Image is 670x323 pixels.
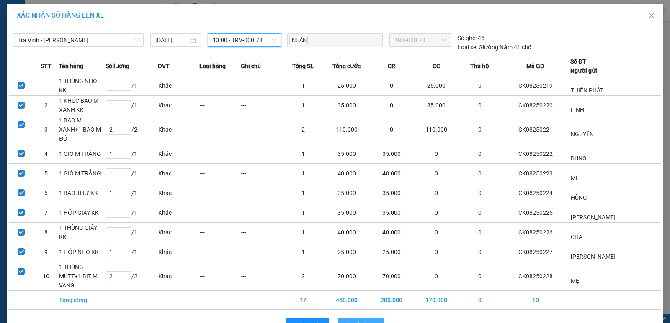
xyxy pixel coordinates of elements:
td: 25.000 [369,242,414,262]
span: 0908811935 - [3,45,56,53]
td: 0 [459,96,500,115]
td: 10 [500,291,570,310]
td: Khác [158,183,199,203]
td: Khác [158,262,199,291]
span: Số ghế: [458,33,477,43]
td: CK08250225 [500,203,570,223]
td: --- [199,76,241,96]
span: CHA [571,234,582,240]
span: VP [PERSON_NAME] ([GEOGRAPHIC_DATA]) [3,28,84,44]
td: / 1 [106,144,158,164]
td: 35.000 [324,144,369,164]
td: --- [199,164,241,183]
td: 70.000 [324,262,369,291]
td: CK08250223 [500,164,570,183]
td: 0 [459,262,500,291]
td: 1 [283,76,324,96]
span: DUNG [571,155,587,162]
span: NHÀN [289,36,308,45]
td: --- [199,223,241,242]
td: 5 [34,164,59,183]
span: BÔI [45,45,56,53]
span: STT [41,61,52,71]
td: 3 [34,115,59,144]
td: 1 THÙNG GIẤY KK [59,223,105,242]
td: 0 [459,223,500,242]
span: 13:00 - TRV-000.78 [213,34,276,46]
td: / 1 [106,183,158,203]
span: XÁC NHẬN SỐ HÀNG LÊN XE [17,11,104,19]
span: CC [433,61,440,71]
td: --- [241,96,282,115]
button: Close [640,4,663,28]
td: Khác [158,115,199,144]
span: ĐVT [158,61,170,71]
td: --- [241,223,282,242]
td: Khác [158,223,199,242]
span: GIAO: [3,54,20,62]
td: 0 [414,144,459,164]
td: --- [199,115,241,144]
td: 1 [283,96,324,115]
td: 0 [459,242,500,262]
td: --- [241,242,282,262]
td: 0 [414,262,459,291]
td: Khác [158,164,199,183]
td: 35.000 [414,96,459,115]
span: Tên hàng [59,61,83,71]
span: MẸ [571,175,579,181]
td: 1 [283,223,324,242]
td: 2 [283,115,324,144]
td: 40.000 [369,223,414,242]
td: 25.000 [324,76,369,96]
td: 1 BAO M XANH+1 BAO M ĐỎ [59,115,105,144]
td: 450.000 [324,291,369,310]
input: 12/08/2025 [155,36,188,45]
td: --- [199,183,241,203]
td: 0 [414,223,459,242]
span: Loại xe: [458,43,477,52]
td: CK08250222 [500,144,570,164]
td: 25.000 [324,242,369,262]
td: 40.000 [369,164,414,183]
td: 40.000 [324,223,369,242]
span: Ghi chú [241,61,261,71]
td: --- [199,96,241,115]
strong: BIÊN NHẬN GỬI HÀNG [28,5,97,13]
span: TRV-000.78 [394,34,446,46]
td: 2 [283,262,324,291]
span: Loại hàng [199,61,226,71]
span: Thu hộ [470,61,489,71]
span: close [648,12,655,19]
td: 10 [34,262,59,291]
span: Mã GD [526,61,544,71]
div: Giường Nằm 41 chỗ [458,43,531,52]
span: NGUYÊN [571,131,594,137]
span: MẸ [571,277,579,284]
td: 1 HỘP NHỎ KK [59,242,105,262]
td: Khác [158,242,199,262]
td: --- [199,242,241,262]
td: CK08250221 [500,115,570,144]
td: 1 GIỎ M TRẮNG [59,164,105,183]
td: 0 [459,183,500,203]
td: 0 [459,144,500,164]
td: 6 [34,183,59,203]
td: 1 [283,183,324,203]
td: / 1 [106,203,158,223]
span: Số lượng [106,61,129,71]
td: 9 [34,242,59,262]
td: 0 [369,76,414,96]
td: 1 [34,76,59,96]
td: / 2 [106,262,158,291]
p: NHẬN: [3,28,122,44]
td: 1 BAO THƯ KK [59,183,105,203]
td: 0 [459,203,500,223]
td: Khác [158,144,199,164]
span: CR [388,61,395,71]
td: 8 [34,223,59,242]
td: 1 KHÚC BAO M XANH KK [59,96,105,115]
td: 0 [414,242,459,262]
td: / 1 [106,223,158,242]
td: Tổng cộng [59,291,105,310]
